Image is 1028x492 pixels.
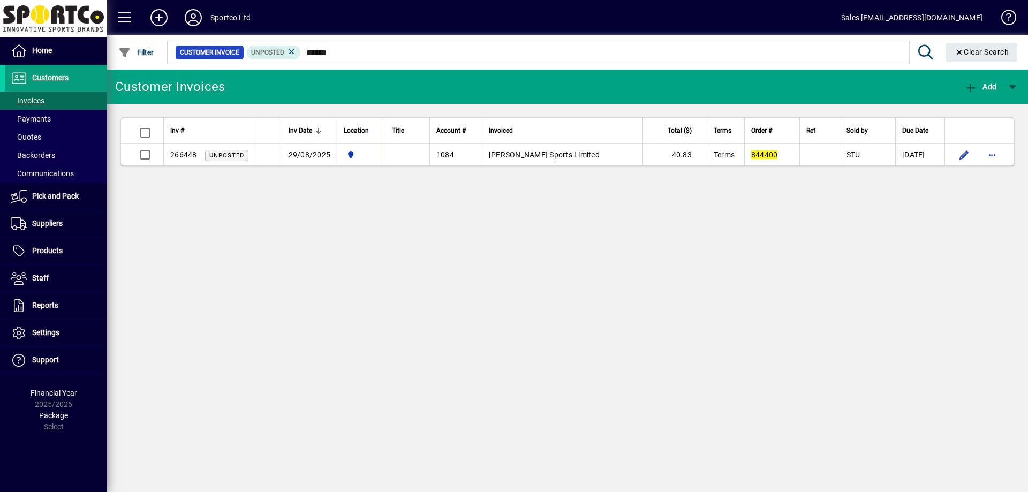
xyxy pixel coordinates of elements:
a: Products [5,238,107,264]
div: Account # [436,125,475,137]
span: Location [344,125,369,137]
div: Location [344,125,379,137]
span: Reports [32,301,58,309]
button: Filter [116,43,157,62]
div: Inv # [170,125,248,137]
span: Support [32,355,59,364]
a: Settings [5,320,107,346]
span: Ref [806,125,815,137]
span: Communications [11,169,74,178]
span: Terms [714,150,735,159]
a: Reports [5,292,107,319]
span: Invoices [11,96,44,105]
a: Pick and Pack [5,183,107,210]
a: Communications [5,164,107,183]
span: Add [964,82,996,91]
span: Customers [32,73,69,82]
div: Order # [751,125,793,137]
span: Terms [714,125,731,137]
mat-chip: Customer Invoice Status: Unposted [247,46,301,59]
span: Order # [751,125,772,137]
span: Financial Year [31,389,77,397]
span: Clear Search [955,48,1009,56]
a: Staff [5,265,107,292]
td: [DATE] [895,144,944,165]
div: Total ($) [649,125,701,137]
a: Knowledge Base [993,2,1015,37]
button: Add [962,77,999,96]
span: Staff [32,274,49,282]
div: Ref [806,125,833,137]
span: Filter [118,48,154,57]
a: Suppliers [5,210,107,237]
div: Title [392,125,423,137]
span: Inv # [170,125,184,137]
span: Title [392,125,404,137]
span: Payments [11,115,51,123]
span: STU [846,150,860,159]
em: 844400 [751,150,778,159]
span: Due Date [902,125,928,137]
span: Sold by [846,125,868,137]
td: 40.83 [642,144,707,165]
span: Suppliers [32,219,63,228]
td: 29/08/2025 [282,144,337,165]
span: 266448 [170,150,197,159]
span: Quotes [11,133,41,141]
button: Add [142,8,176,27]
span: [PERSON_NAME] Sports Limited [489,150,600,159]
span: Invoiced [489,125,513,137]
span: Settings [32,328,59,337]
div: Sales [EMAIL_ADDRESS][DOMAIN_NAME] [841,9,982,26]
a: Payments [5,110,107,128]
button: Profile [176,8,210,27]
span: Total ($) [668,125,692,137]
span: Home [32,46,52,55]
a: Quotes [5,128,107,146]
a: Support [5,347,107,374]
div: Sportco Ltd [210,9,251,26]
div: Sold by [846,125,889,137]
button: Edit [956,146,973,163]
a: Home [5,37,107,64]
button: More options [984,146,1001,163]
span: Products [32,246,63,255]
a: Backorders [5,146,107,164]
span: Sportco Ltd Warehouse [344,149,379,161]
span: Unposted [251,49,284,56]
span: Account # [436,125,466,137]
div: Invoiced [489,125,636,137]
button: Clear [946,43,1018,62]
div: Customer Invoices [115,78,225,95]
span: Package [39,411,68,420]
div: Inv Date [289,125,331,137]
span: Unposted [209,152,244,159]
span: Customer Invoice [180,47,239,58]
span: Backorders [11,151,55,160]
span: Pick and Pack [32,192,79,200]
div: Due Date [902,125,938,137]
a: Invoices [5,92,107,110]
span: 1084 [436,150,454,159]
span: Inv Date [289,125,312,137]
